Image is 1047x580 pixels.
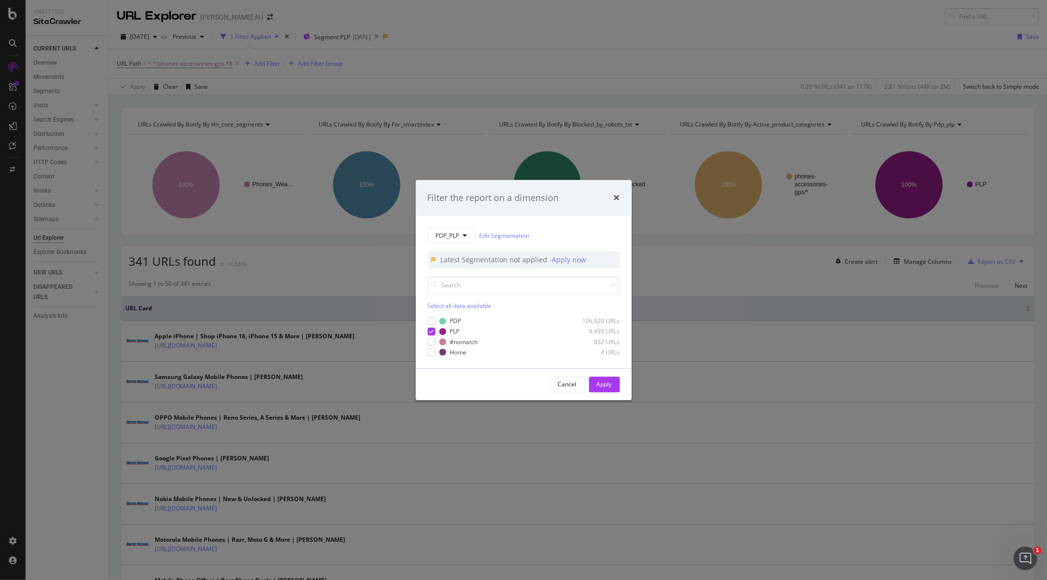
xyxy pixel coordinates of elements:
[428,277,620,294] input: Search
[572,328,620,336] div: 9,495 URLs
[428,228,476,244] button: PDP_PLP
[450,328,460,336] div: PLP
[550,377,585,392] button: Cancel
[550,255,587,265] div: - Apply now
[441,255,550,265] div: Latest Segmentation not applied
[480,230,530,241] a: Edit Segmentation
[589,377,620,392] button: Apply
[614,192,620,204] div: times
[436,231,459,240] span: PDP_PLP
[450,338,478,346] div: #nomatch
[1034,547,1042,555] span: 1
[416,180,632,400] div: modal
[572,348,620,356] div: 4 URLs
[597,380,612,389] div: Apply
[450,348,467,356] div: Home
[450,317,461,326] div: PDP
[572,317,620,326] div: 106,920 URLs
[428,302,620,310] div: Select all data available
[1014,547,1037,570] iframe: Intercom live chat
[572,338,620,346] div: 832 URLs
[428,192,559,204] div: Filter the report on a dimension
[558,380,577,389] div: Cancel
